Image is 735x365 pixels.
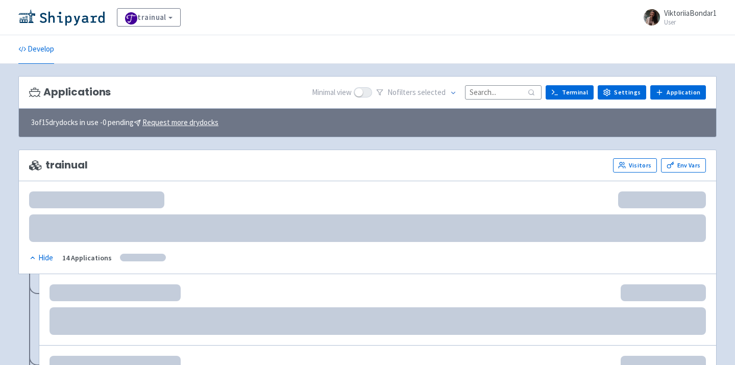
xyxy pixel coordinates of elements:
a: Application [650,85,706,100]
span: selected [418,87,446,97]
small: User [664,19,717,26]
a: trainual [117,8,181,27]
h3: Applications [29,86,111,98]
a: Env Vars [661,158,706,173]
a: Settings [598,85,646,100]
input: Search... [465,85,542,99]
div: 14 Applications [62,252,112,264]
span: No filter s [387,87,446,99]
span: Minimal view [312,87,352,99]
span: 3 of 15 drydocks in use - 0 pending [31,117,218,129]
span: trainual [29,159,88,171]
a: Visitors [613,158,657,173]
a: Develop [18,35,54,64]
u: Request more drydocks [142,117,218,127]
a: Terminal [546,85,594,100]
div: Hide [29,252,53,264]
span: ViktoriiaBondar1 [664,8,717,18]
button: Hide [29,252,54,264]
img: Shipyard logo [18,9,105,26]
a: ViktoriiaBondar1 User [638,9,717,26]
